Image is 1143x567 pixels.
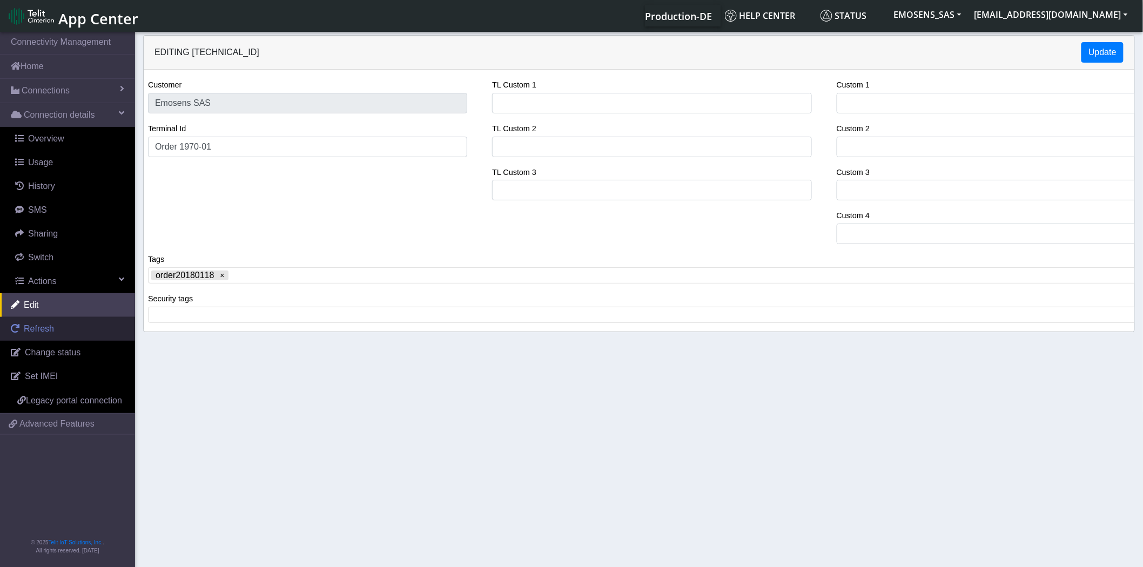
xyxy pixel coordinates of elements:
a: Usage [4,151,135,174]
tags: ​ [148,267,1139,283]
a: Actions [4,269,135,293]
span: Edit [24,300,39,309]
a: History [4,174,135,198]
x: remove tag [219,272,226,279]
span: Set IMEI [25,372,58,381]
label: Custom 4 [837,210,870,222]
a: Help center [721,5,816,26]
span: order20180118 [156,271,214,280]
tag: order20180118 [151,271,228,280]
span: Editing [TECHNICAL_ID] [154,48,259,57]
span: Status [821,10,867,22]
label: Tags [148,254,164,266]
label: TL Custom 3 [492,167,536,179]
button: Update [1081,42,1124,63]
a: Telit IoT Solutions, Inc. [49,539,103,545]
span: Production-DE [646,10,712,23]
label: Custom 3 [837,167,870,179]
a: Overview [4,127,135,151]
a: Status [816,5,887,26]
label: TL Custom 2 [492,123,536,135]
img: knowledge.svg [725,10,737,22]
span: SMS [28,205,47,214]
label: Custom 1 [837,79,870,91]
span: App Center [58,9,138,29]
span: Sharing [28,229,58,238]
button: [EMAIL_ADDRESS][DOMAIN_NAME] [968,5,1134,24]
label: Customer [148,79,181,91]
span: Connection details [24,109,95,122]
span: Change status [25,348,80,357]
a: App Center [9,4,137,28]
a: Your current platform instance [645,5,712,26]
span: Help center [725,10,796,22]
label: Terminal Id [148,123,186,135]
a: Switch [4,246,135,269]
img: status.svg [821,10,832,22]
label: Custom 2 [837,123,870,135]
span: Connections [22,84,70,97]
span: Legacy portal connection [26,396,122,405]
label: TL Custom 1 [492,79,536,91]
button: EMOSENS_SAS [887,5,968,24]
a: SMS [4,198,135,222]
tags: ​ [148,307,1139,323]
span: Switch [28,253,53,262]
span: Advanced Features [19,417,95,430]
span: Refresh [24,324,54,333]
span: History [28,181,55,191]
img: logo-telit-cinterion-gw-new.png [9,8,54,25]
span: Actions [28,276,56,286]
span: Usage [28,158,53,167]
a: Sharing [4,222,135,246]
label: Security tags [148,293,193,305]
span: Overview [28,134,64,143]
